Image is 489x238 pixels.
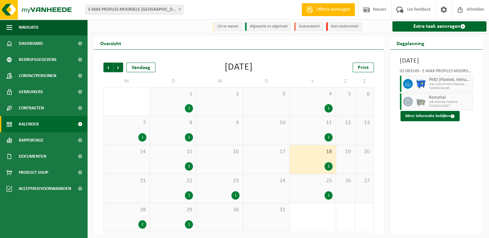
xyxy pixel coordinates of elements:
[290,75,336,87] td: V
[429,104,471,108] span: T250001318367
[243,75,290,87] td: D
[246,148,286,155] span: 17
[246,119,286,126] span: 10
[324,133,333,142] div: 1
[126,63,155,72] div: Vandaag
[324,191,333,200] div: 1
[86,5,183,14] span: E-MAX PROFILES MOORSELE NV - MOORSELE
[429,77,471,83] span: PMD (Plastiek, Metaal, Drankkartons) (bedrijven)
[358,119,371,126] span: 13
[103,63,113,72] span: Vorige
[213,22,242,31] li: Uit te voeren
[429,95,471,100] span: Restafval
[185,162,193,171] div: 1
[153,177,193,184] span: 22
[200,177,239,184] span: 23
[390,37,431,49] h2: Dagplanning
[153,206,193,213] span: 29
[358,91,371,98] span: 6
[353,63,374,72] a: Print
[246,206,286,213] span: 31
[416,79,426,89] img: WB-1100-HPE-BE-01
[107,148,146,155] span: 14
[294,22,323,31] li: Geannuleerd
[355,75,374,87] td: Z
[324,162,333,171] div: 2
[358,177,371,184] span: 27
[94,37,128,49] h2: Overzicht
[400,56,473,66] h3: [DATE]
[107,119,146,126] span: 7
[225,63,253,72] div: [DATE]
[153,91,193,98] span: 1
[185,104,193,113] div: 1
[19,116,39,132] span: Kalender
[293,119,333,126] span: 11
[107,177,146,184] span: 21
[107,206,146,213] span: 28
[339,177,352,184] span: 26
[293,177,333,184] span: 25
[19,132,44,148] span: Rapportage
[185,191,193,200] div: 1
[153,148,193,155] span: 15
[246,177,286,184] span: 24
[246,91,286,98] span: 3
[185,220,193,229] div: 1
[429,83,471,86] span: WB-1100-HP PMD (Plastiek, Metaal, Drankkartons) (bedrijven)
[245,22,291,31] li: Afgewerkt en afgemeld
[315,6,352,13] span: Offerte aanvragen
[185,133,193,142] div: 1
[358,206,371,213] span: 3
[400,69,473,75] div: 01-003149 - E-MAX PROFILES MOORSELE [GEOGRAPHIC_DATA] - [GEOGRAPHIC_DATA]
[19,100,44,116] span: Contracten
[153,119,193,126] span: 8
[324,104,333,113] div: 1
[339,119,352,126] span: 12
[293,148,333,155] span: 18
[231,191,239,200] div: 1
[103,75,150,87] td: M
[19,52,57,68] span: Bedrijfsgegevens
[138,220,146,229] div: 2
[400,111,460,121] button: Meer informatie bekijken
[19,68,56,84] span: Contactpersonen
[326,22,362,31] li: Non-conformiteit
[19,164,48,181] span: Product Shop
[302,3,355,16] a: Offerte aanvragen
[19,35,43,52] span: Dashboard
[429,100,471,104] span: WB-2500-GA restafval
[293,91,333,98] span: 4
[19,19,39,35] span: Navigatie
[138,133,146,142] div: 1
[392,21,486,32] a: Extra taak aanvragen
[429,86,471,90] span: T250001314185
[339,206,352,213] span: 2
[200,91,239,98] span: 2
[200,119,239,126] span: 9
[19,181,71,197] span: Acceptatievoorwaarden
[339,148,352,155] span: 19
[358,65,369,70] span: Print
[293,206,333,213] span: 1
[336,75,355,87] td: Z
[197,75,243,87] td: W
[200,206,239,213] span: 30
[339,91,352,98] span: 5
[358,148,371,155] span: 20
[107,91,146,98] span: 30
[416,97,426,106] img: WB-2500-GAL-GY-01
[113,63,123,72] span: Volgende
[85,5,183,15] span: E-MAX PROFILES MOORSELE NV - MOORSELE
[19,84,43,100] span: Gebruikers
[150,75,197,87] td: D
[200,148,239,155] span: 16
[19,148,46,164] span: Documenten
